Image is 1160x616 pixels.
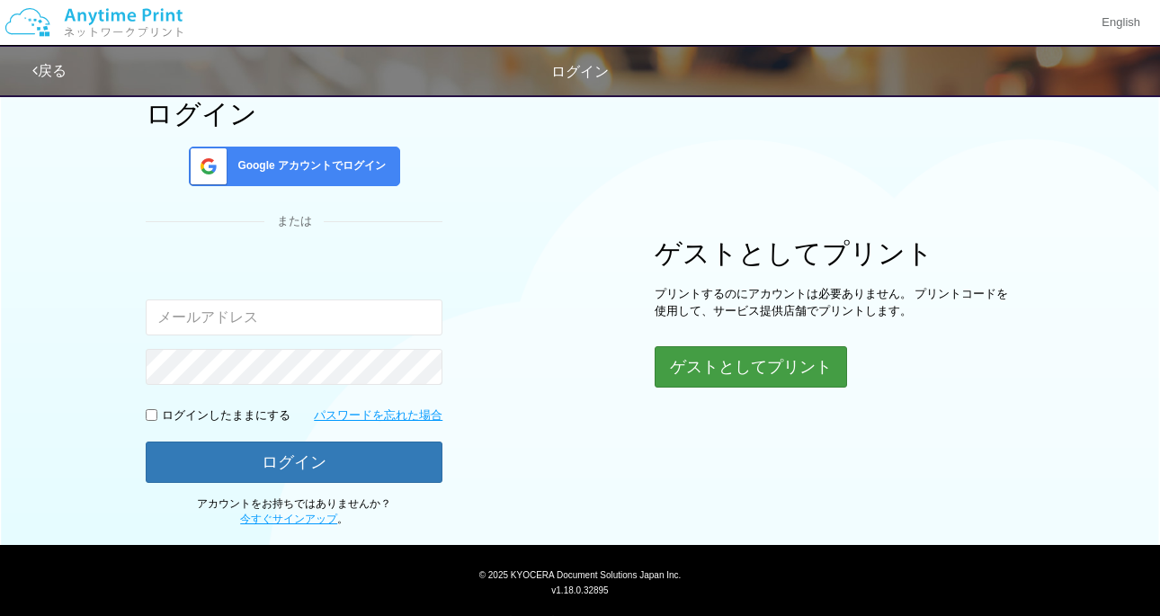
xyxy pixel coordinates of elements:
[162,407,290,424] p: ログインしたままにする
[655,238,1014,268] h1: ゲストとしてプリント
[32,63,67,78] a: 戻る
[240,513,348,525] span: 。
[655,286,1014,319] p: プリントするのにアカウントは必要ありません。 プリントコードを使用して、サービス提供店舗でプリントします。
[146,299,442,335] input: メールアドレス
[655,346,847,388] button: ゲストとしてプリント
[551,64,609,79] span: ログイン
[146,442,442,483] button: ログイン
[479,568,682,580] span: © 2025 KYOCERA Document Solutions Japan Inc.
[240,513,337,525] a: 今すぐサインアップ
[146,496,442,527] p: アカウントをお持ちではありませんか？
[551,585,608,595] span: v1.18.0.32895
[314,407,442,424] a: パスワードを忘れた場合
[146,99,442,129] h1: ログイン
[146,213,442,230] div: または
[230,158,386,174] span: Google アカウントでログイン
